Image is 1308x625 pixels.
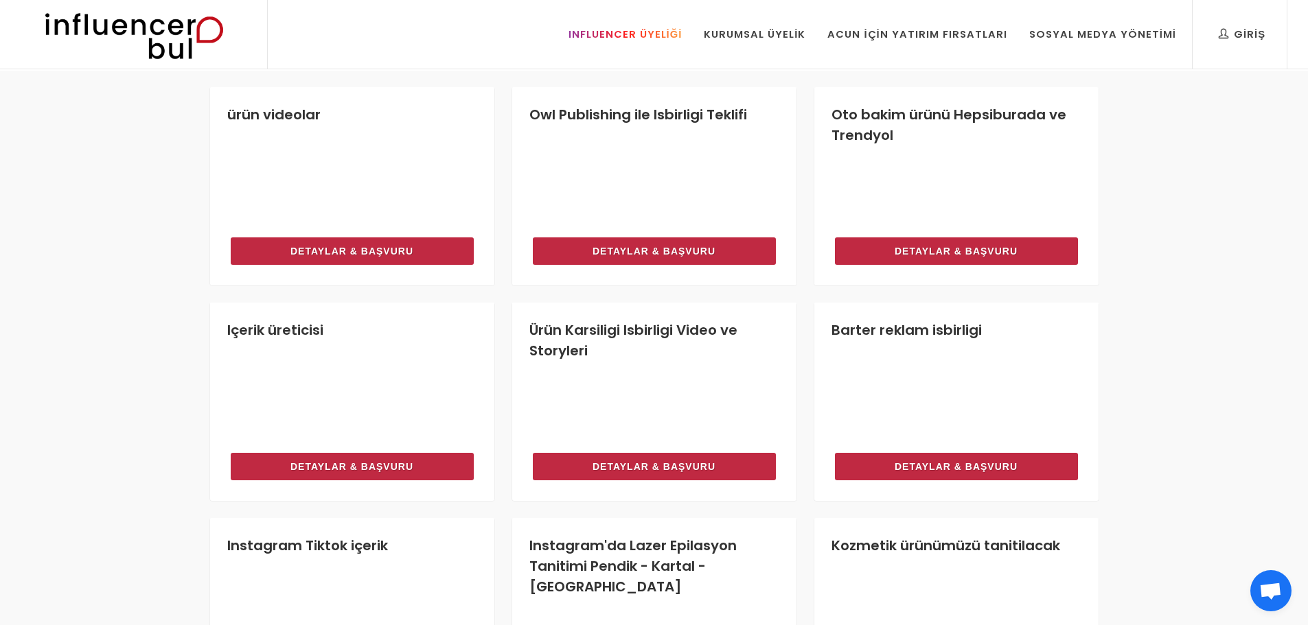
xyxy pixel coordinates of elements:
[1219,27,1265,42] div: Giriş
[1029,27,1176,42] div: Sosyal Medya Yönetimi
[231,453,474,480] a: Detaylar & Başvuru
[895,458,1018,475] span: Detaylar & Başvuru
[290,458,413,475] span: Detaylar & Başvuru
[593,243,715,259] span: Detaylar & Başvuru
[895,243,1018,259] span: Detaylar & Başvuru
[831,105,1066,145] a: Oto bakim ürünü Hepsiburada ve Trendyol
[227,320,323,340] a: Içerik üreticisi
[533,453,776,480] a: Detaylar & Başvuru
[227,536,388,555] a: Instagram Tiktok içerik
[1250,570,1292,611] div: Açık sohbet
[533,237,776,265] a: Detaylar & Başvuru
[569,27,682,42] div: Influencer Üyeliği
[831,320,982,340] a: Barter reklam isbirligi
[529,105,747,124] a: Owl Publishing ile Isbirligi Teklifi
[835,237,1078,265] a: Detaylar & Başvuru
[831,536,1060,555] a: Kozmetik ürünümüzü tanitilacak
[593,458,715,475] span: Detaylar & Başvuru
[227,105,321,124] a: ürün videolar
[704,27,805,42] div: Kurumsal Üyelik
[231,237,474,265] a: Detaylar & Başvuru
[827,27,1007,42] div: Acun İçin Yatırım Fırsatları
[529,536,737,596] a: Instagram'da Lazer Epilasyon Tanitimi Pendik - Kartal - [GEOGRAPHIC_DATA]
[835,453,1078,480] a: Detaylar & Başvuru
[529,320,737,360] a: Ürün Karsiligi Isbirligi Video ve Storyleri
[290,243,413,259] span: Detaylar & Başvuru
